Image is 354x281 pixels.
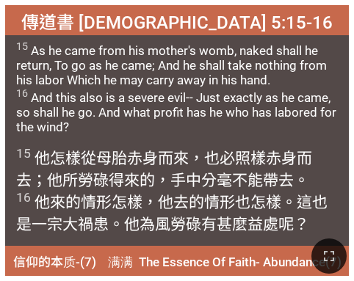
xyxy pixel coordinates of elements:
[16,146,337,234] span: 他怎樣從母
[278,216,309,233] wh3504: 呢？
[109,216,309,233] wh7451: 。他為風
[16,194,327,233] wh5980: 怎樣，他去
[16,40,337,134] span: As he came from his mother's womb, naked shall he return, To go as he came; And he shall take not...
[16,172,327,233] wh3027: 分毫不能
[16,146,31,161] sup: 15
[16,172,327,233] wh5375: 去
[16,150,327,233] wh6174: 而來
[16,194,327,233] wh935: 的情形
[16,150,327,233] wh517: 胎
[16,172,327,233] wh5999: 得來的，手中
[16,172,327,233] wh3212: 。 他來
[16,190,31,205] sup: 16
[78,216,309,233] wh2470: 禍患
[21,8,333,34] span: 傳道書 [DEMOGRAPHIC_DATA] 5:15-16
[16,150,327,233] wh3318: ，也必照樣赤身而去
[16,172,327,233] wh3972: 帶
[16,40,28,52] sup: 15
[16,87,28,99] sup: 16
[170,216,309,233] wh7307: 勞碌
[16,150,327,233] wh990: 赤身
[201,216,309,233] wh5998: 有甚麼益處
[16,172,327,233] wh3212: ；他所勞碌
